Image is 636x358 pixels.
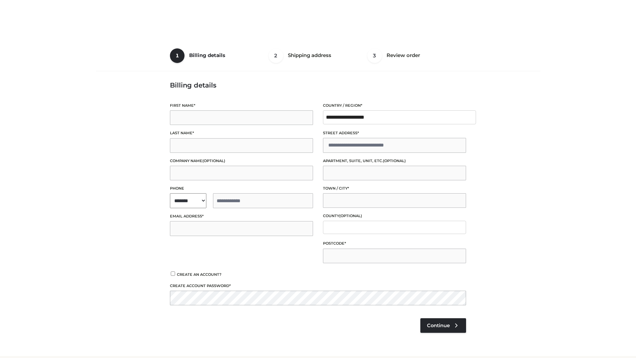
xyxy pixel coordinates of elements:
label: Create account password [170,283,466,289]
span: (optional) [383,158,406,163]
span: Shipping address [288,52,331,58]
span: 1 [170,48,185,63]
label: Apartment, suite, unit, etc. [323,158,466,164]
label: County [323,213,466,219]
span: (optional) [339,213,362,218]
span: 2 [269,48,283,63]
label: Company name [170,158,313,164]
label: Town / City [323,185,466,192]
h3: Billing details [170,81,466,89]
a: Continue [420,318,466,333]
label: Country / Region [323,102,466,109]
span: 3 [367,48,382,63]
label: Street address [323,130,466,136]
label: Email address [170,213,313,219]
span: Review order [387,52,420,58]
span: Continue [427,323,450,328]
label: Phone [170,185,313,192]
label: Last name [170,130,313,136]
input: Create an account? [170,271,176,276]
span: Billing details [189,52,225,58]
label: First name [170,102,313,109]
span: Create an account? [177,272,222,277]
label: Postcode [323,240,466,247]
span: (optional) [202,158,225,163]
